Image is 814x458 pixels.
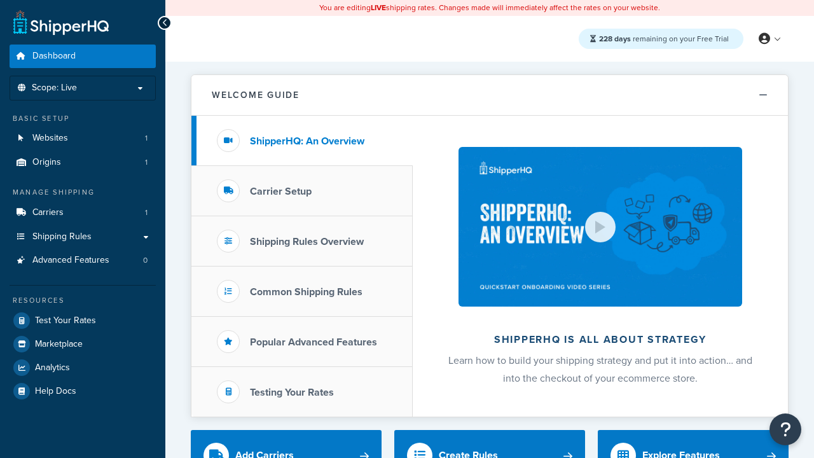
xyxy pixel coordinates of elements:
[145,133,148,144] span: 1
[32,157,61,168] span: Origins
[10,187,156,198] div: Manage Shipping
[32,232,92,242] span: Shipping Rules
[250,236,364,247] h3: Shipping Rules Overview
[10,295,156,306] div: Resources
[250,186,312,197] h3: Carrier Setup
[32,83,77,94] span: Scope: Live
[143,255,148,266] span: 0
[32,133,68,144] span: Websites
[145,207,148,218] span: 1
[10,249,156,272] a: Advanced Features0
[10,127,156,150] a: Websites1
[35,363,70,373] span: Analytics
[10,309,156,332] a: Test Your Rates
[191,75,788,116] button: Welcome Guide
[10,225,156,249] a: Shipping Rules
[448,353,752,385] span: Learn how to build your shipping strategy and put it into action… and into the checkout of your e...
[212,90,300,100] h2: Welcome Guide
[35,339,83,350] span: Marketplace
[599,33,729,45] span: remaining on your Free Trial
[10,249,156,272] li: Advanced Features
[599,33,631,45] strong: 228 days
[35,316,96,326] span: Test Your Rates
[459,147,742,307] img: ShipperHQ is all about strategy
[10,356,156,379] a: Analytics
[145,157,148,168] span: 1
[10,151,156,174] li: Origins
[10,45,156,68] a: Dashboard
[769,413,801,445] button: Open Resource Center
[250,337,377,348] h3: Popular Advanced Features
[250,135,364,147] h3: ShipperHQ: An Overview
[250,387,334,398] h3: Testing Your Rates
[10,151,156,174] a: Origins1
[10,333,156,356] a: Marketplace
[32,255,109,266] span: Advanced Features
[446,334,754,345] h2: ShipperHQ is all about strategy
[10,127,156,150] li: Websites
[250,286,362,298] h3: Common Shipping Rules
[10,113,156,124] div: Basic Setup
[10,380,156,403] a: Help Docs
[32,51,76,62] span: Dashboard
[10,201,156,225] li: Carriers
[32,207,64,218] span: Carriers
[10,201,156,225] a: Carriers1
[35,386,76,397] span: Help Docs
[371,2,386,13] b: LIVE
